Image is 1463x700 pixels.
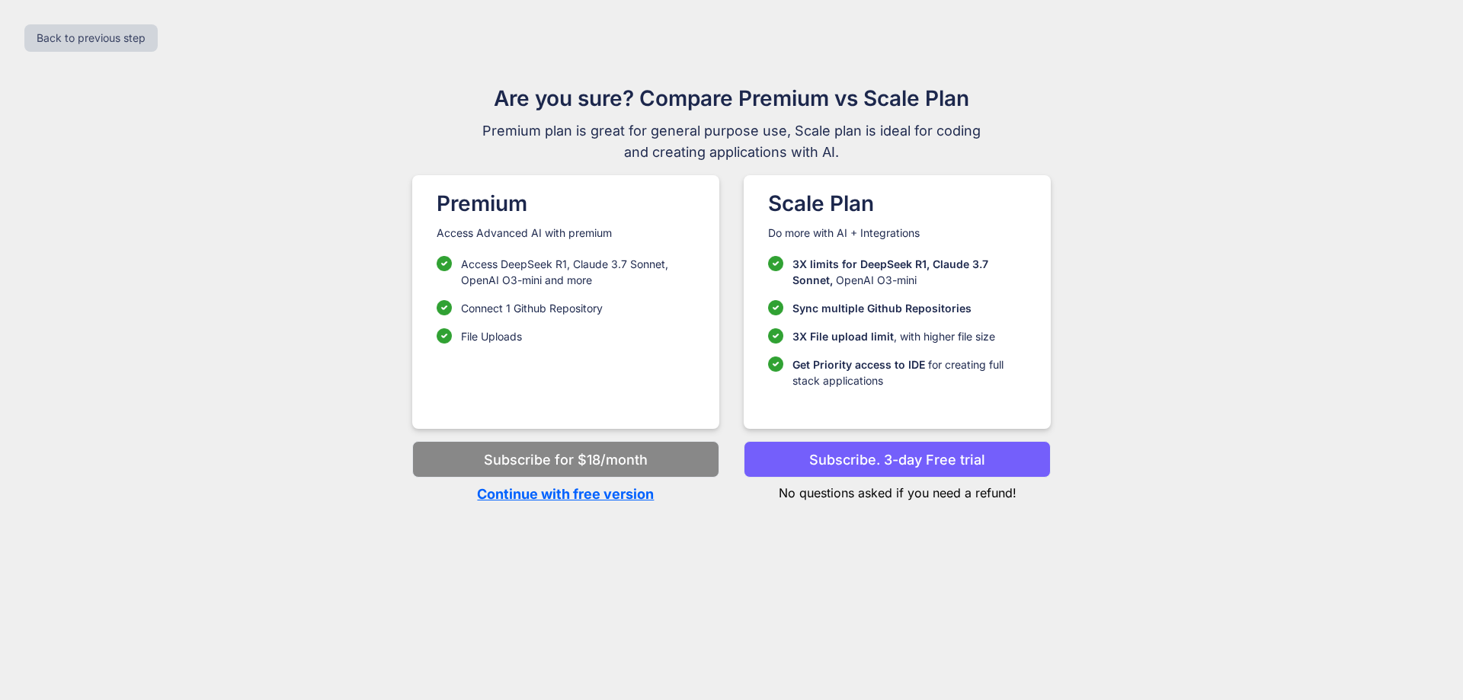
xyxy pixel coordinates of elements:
[412,484,719,504] p: Continue with free version
[792,358,925,371] span: Get Priority access to IDE
[768,256,783,271] img: checklist
[792,330,894,343] span: 3X File upload limit
[792,356,1026,388] p: for creating full stack applications
[475,82,988,114] h1: Are you sure? Compare Premium vs Scale Plan
[768,328,783,344] img: checklist
[437,187,695,219] h1: Premium
[484,449,648,470] p: Subscribe for $18/month
[412,441,719,478] button: Subscribe for $18/month
[768,356,783,372] img: checklist
[24,24,158,52] button: Back to previous step
[768,225,1026,241] p: Do more with AI + Integrations
[461,300,603,316] p: Connect 1 Github Repository
[475,120,988,163] span: Premium plan is great for general purpose use, Scale plan is ideal for coding and creating applic...
[768,300,783,315] img: checklist
[461,256,695,288] p: Access DeepSeek R1, Claude 3.7 Sonnet, OpenAI O3-mini and more
[792,328,995,344] p: , with higher file size
[461,328,522,344] p: File Uploads
[809,449,985,470] p: Subscribe. 3-day Free trial
[744,441,1051,478] button: Subscribe. 3-day Free trial
[437,256,452,271] img: checklist
[744,478,1051,502] p: No questions asked if you need a refund!
[768,187,1026,219] h1: Scale Plan
[792,300,972,316] p: Sync multiple Github Repositories
[437,225,695,241] p: Access Advanced AI with premium
[437,300,452,315] img: checklist
[437,328,452,344] img: checklist
[792,257,988,286] span: 3X limits for DeepSeek R1, Claude 3.7 Sonnet,
[792,256,1026,288] p: OpenAI O3-mini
